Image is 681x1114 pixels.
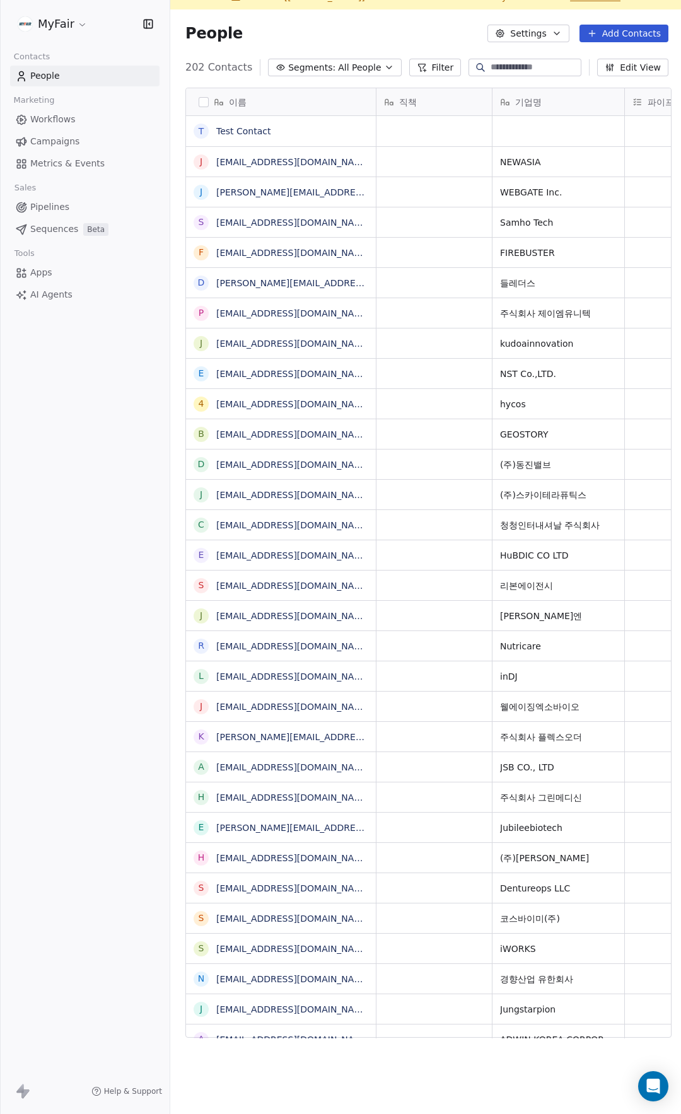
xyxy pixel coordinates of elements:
div: j [200,155,202,168]
a: [EMAIL_ADDRESS][DOMAIN_NAME] [216,157,371,167]
a: [EMAIL_ADDRESS][DOMAIN_NAME] [216,944,371,954]
span: 리본에이전시 [500,579,617,592]
span: JSB CO., LTD [500,761,617,774]
div: s [199,579,204,592]
a: [PERSON_NAME][EMAIL_ADDRESS][DOMAIN_NAME] [216,187,444,197]
div: j [200,700,202,713]
div: c [198,518,204,531]
a: [EMAIL_ADDRESS][DOMAIN_NAME] [216,550,371,560]
span: ADWIN KOREA CORPORATION [500,1033,617,1046]
span: 직책 [399,96,417,108]
span: People [185,24,243,43]
span: Beta [83,223,108,236]
a: People [10,66,160,86]
span: inDJ [500,670,617,683]
span: 경향산업 유한회사 [500,973,617,985]
a: [EMAIL_ADDRESS][DOMAIN_NAME] [216,460,371,470]
a: [EMAIL_ADDRESS][DOMAIN_NAME] [216,611,371,621]
span: (주)[PERSON_NAME] [500,852,617,864]
a: Metrics & Events [10,153,160,174]
span: 주식회사 제이엠유니텍 [500,307,617,320]
span: People [30,69,60,83]
div: e [199,367,204,380]
span: Sales [9,178,42,197]
a: [EMAIL_ADDRESS][DOMAIN_NAME] [216,914,371,924]
div: Open Intercom Messenger [638,1071,668,1101]
span: kudoainnovation [500,337,617,350]
a: [EMAIL_ADDRESS][DOMAIN_NAME] [216,671,371,682]
button: Settings [487,25,569,42]
div: s [199,216,204,229]
div: s [199,912,204,925]
span: (주)스카이테라퓨틱스 [500,489,617,501]
div: n [198,972,204,985]
a: Campaigns [10,131,160,152]
div: f [199,246,204,259]
div: l [199,670,204,683]
span: iWORKS [500,943,617,955]
div: e [199,821,204,834]
div: h [198,791,205,804]
a: [EMAIL_ADDRESS][DOMAIN_NAME] [216,1004,371,1014]
span: All People [338,61,381,74]
div: h [198,851,205,864]
div: d [198,276,205,289]
span: Help & Support [104,1086,162,1096]
a: [EMAIL_ADDRESS][DOMAIN_NAME] [216,581,371,591]
span: Jubileebiotech [500,821,617,834]
div: 이름 [186,88,376,115]
div: j [200,1002,202,1016]
a: [EMAIL_ADDRESS][DOMAIN_NAME] [216,218,371,228]
a: [EMAIL_ADDRESS][DOMAIN_NAME] [216,702,371,712]
a: [EMAIL_ADDRESS][DOMAIN_NAME] [216,641,371,651]
div: 기업명 [492,88,624,115]
span: Contacts [8,47,55,66]
img: %C3%AC%C2%9B%C2%90%C3%AD%C2%98%C2%95%20%C3%AB%C2%A1%C2%9C%C3%AA%C2%B3%C2%A0(white+round).png [18,16,33,32]
span: MyFair [38,16,74,32]
span: AI Agents [30,288,73,301]
div: s [199,881,204,895]
span: Metrics & Events [30,157,105,170]
span: 청청인터내셔날 주식회사 [500,519,617,531]
span: 기업명 [515,96,542,108]
span: 들레더스 [500,277,617,289]
div: s [199,942,204,955]
div: r [198,639,204,653]
span: Sequences [30,223,78,236]
span: Pipelines [30,200,69,214]
div: j [200,488,202,501]
div: e [199,548,204,562]
a: [EMAIL_ADDRESS][DOMAIN_NAME] [216,762,371,772]
span: GEOSTORY [500,428,617,441]
div: a [198,760,204,774]
span: 웰에이징엑소바이오 [500,700,617,713]
div: j [200,337,202,350]
div: p [199,306,204,320]
span: 코스바이미(주) [500,912,617,925]
a: [EMAIL_ADDRESS][DOMAIN_NAME] [216,853,371,863]
button: MyFair [15,13,90,35]
button: Filter [409,59,462,76]
span: NEWASIA [500,156,617,168]
span: Segments: [288,61,335,74]
div: j [200,609,202,622]
a: [EMAIL_ADDRESS][DOMAIN_NAME] [216,792,371,803]
a: Apps [10,262,160,283]
span: Tools [9,244,40,263]
a: Pipelines [10,197,160,218]
div: 직책 [376,88,492,115]
a: Test Contact [216,126,271,136]
div: a [198,1033,204,1046]
a: Help & Support [91,1086,162,1096]
div: T [199,125,204,138]
span: WEBGATE Inc. [500,186,617,199]
a: [EMAIL_ADDRESS][DOMAIN_NAME] [216,399,371,409]
a: [EMAIL_ADDRESS][DOMAIN_NAME] [216,429,371,439]
span: 주식회사 그린메디신 [500,791,617,804]
span: Marketing [8,91,60,110]
a: Workflows [10,109,160,130]
span: 202 Contacts [185,60,252,75]
span: Jungstarpion [500,1003,617,1016]
span: Dentureops LLC [500,882,617,895]
span: Nutricare [500,640,617,653]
